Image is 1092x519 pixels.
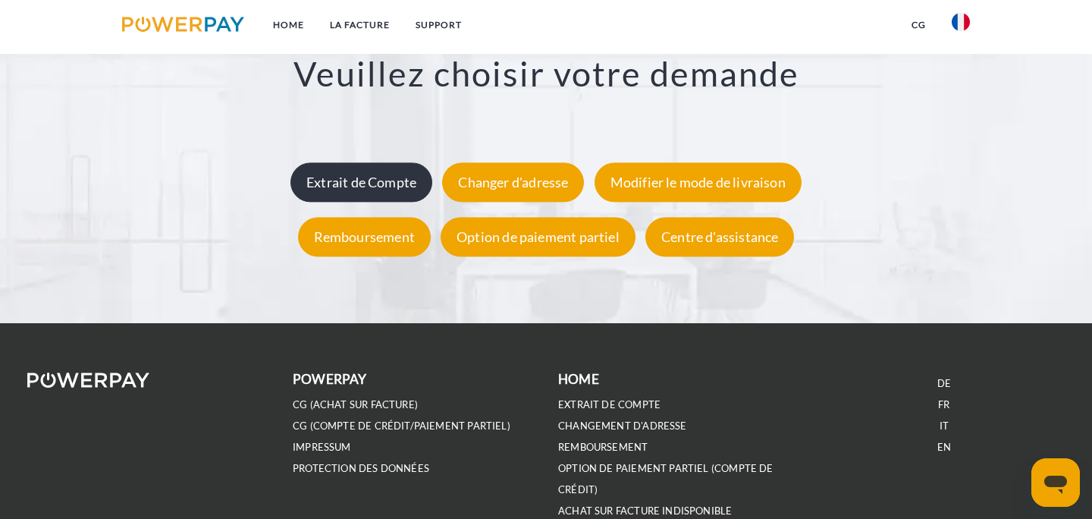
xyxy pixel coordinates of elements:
[441,218,635,257] div: Option de paiement partiel
[937,377,951,390] a: DE
[293,441,351,454] a: IMPRESSUM
[937,441,951,454] a: EN
[558,398,661,411] a: EXTRAIT DE COMPTE
[952,13,970,31] img: fr
[438,175,588,191] a: Changer d'adresse
[558,371,599,387] b: Home
[260,11,317,39] a: Home
[558,505,732,517] a: ACHAT SUR FACTURE INDISPONIBLE
[27,373,149,388] img: logo-powerpay-white.svg
[287,175,436,191] a: Extrait de Compte
[1031,458,1080,507] iframe: Bouton de lancement de la fenêtre de messagerie
[403,11,475,39] a: Support
[591,175,805,191] a: Modifier le mode de livraison
[293,462,429,475] a: PROTECTION DES DONNÉES
[293,398,418,411] a: CG (achat sur facture)
[122,17,244,32] img: logo-powerpay.svg
[74,52,1018,95] h3: Veuillez choisir votre demande
[899,11,939,39] a: CG
[442,163,584,203] div: Changer d'adresse
[938,398,949,411] a: FR
[642,229,798,246] a: Centre d'assistance
[294,229,435,246] a: Remboursement
[317,11,403,39] a: LA FACTURE
[298,218,431,257] div: Remboursement
[558,441,648,454] a: REMBOURSEMENT
[558,462,773,496] a: OPTION DE PAIEMENT PARTIEL (Compte de crédit)
[558,420,687,432] a: Changement d'adresse
[940,420,949,432] a: IT
[437,229,639,246] a: Option de paiement partiel
[293,420,510,432] a: CG (Compte de crédit/paiement partiel)
[595,163,802,203] div: Modifier le mode de livraison
[290,163,432,203] div: Extrait de Compte
[645,218,794,257] div: Centre d'assistance
[293,371,366,387] b: POWERPAY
